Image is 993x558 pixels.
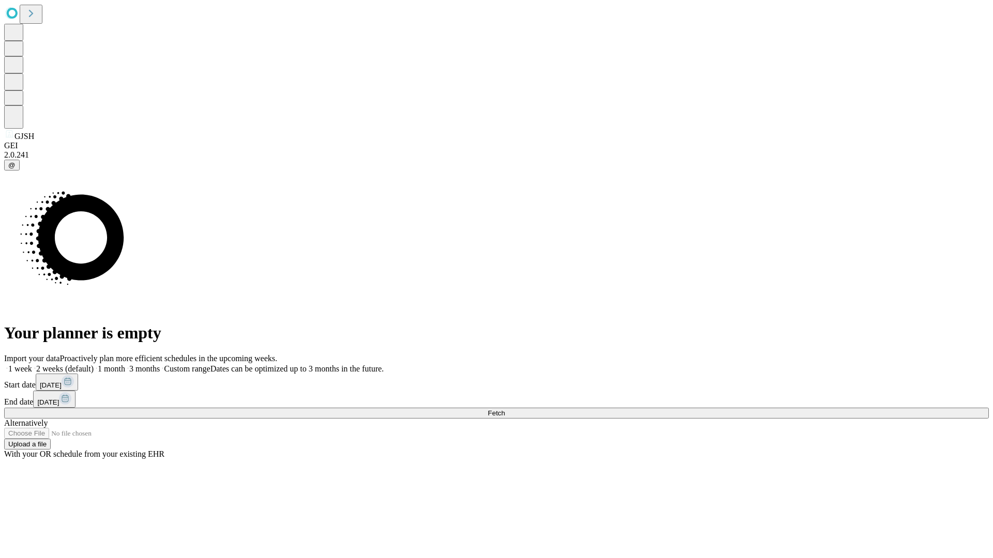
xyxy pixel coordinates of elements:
span: [DATE] [37,398,59,406]
h1: Your planner is empty [4,323,989,343]
span: 1 week [8,364,32,373]
div: End date [4,391,989,408]
span: GJSH [14,132,34,141]
button: [DATE] [36,374,78,391]
span: 2 weeks (default) [36,364,94,373]
span: 3 months [129,364,160,373]
span: Import your data [4,354,60,363]
button: @ [4,160,20,171]
span: @ [8,161,16,169]
div: Start date [4,374,989,391]
span: 1 month [98,364,125,373]
button: [DATE] [33,391,76,408]
span: [DATE] [40,381,62,389]
span: Dates can be optimized up to 3 months in the future. [210,364,384,373]
span: Fetch [488,409,505,417]
button: Upload a file [4,439,51,450]
span: Alternatively [4,419,48,427]
span: With your OR schedule from your existing EHR [4,450,164,458]
span: Custom range [164,364,210,373]
button: Fetch [4,408,989,419]
span: Proactively plan more efficient schedules in the upcoming weeks. [60,354,277,363]
div: 2.0.241 [4,150,989,160]
div: GEI [4,141,989,150]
